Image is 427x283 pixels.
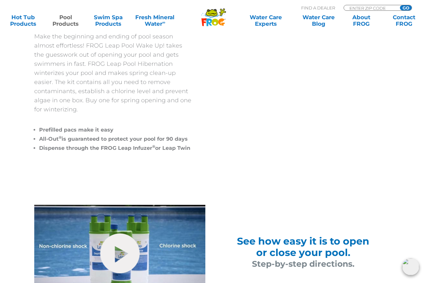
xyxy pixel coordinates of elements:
span: See how easy it is to open [237,235,369,247]
a: PoolProducts [49,14,82,27]
a: Hot TubProducts [7,14,40,27]
input: Zip Code Form [349,5,393,11]
a: Water CareBlog [302,14,335,27]
li: Prefilled pacs make it easy [39,125,192,134]
p: Make the beginning and ending of pool season almost effortless! FROG Leap Pool Wake Up! takes the... [34,32,192,114]
a: AboutFROG [345,14,378,27]
p: Find A Dealer [301,5,335,11]
a: Fresh MineralWater∞ [134,14,176,27]
li: All-Out is guaranteed to protect your pool for 90 days [39,134,192,144]
sup: ∞ [162,20,165,25]
sup: ® [152,144,155,149]
a: Water CareExperts [239,14,293,27]
span: Step-by-step directions. [252,259,355,269]
span: or close your pool. [256,247,350,259]
sup: ® [59,135,62,140]
a: ContactFROG [387,14,420,27]
a: Swim SpaProducts [92,14,125,27]
input: GO [400,5,412,10]
img: openIcon [402,258,419,275]
li: Dispense through the FROG Leap Infuzer or Leap Twin [39,144,192,153]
